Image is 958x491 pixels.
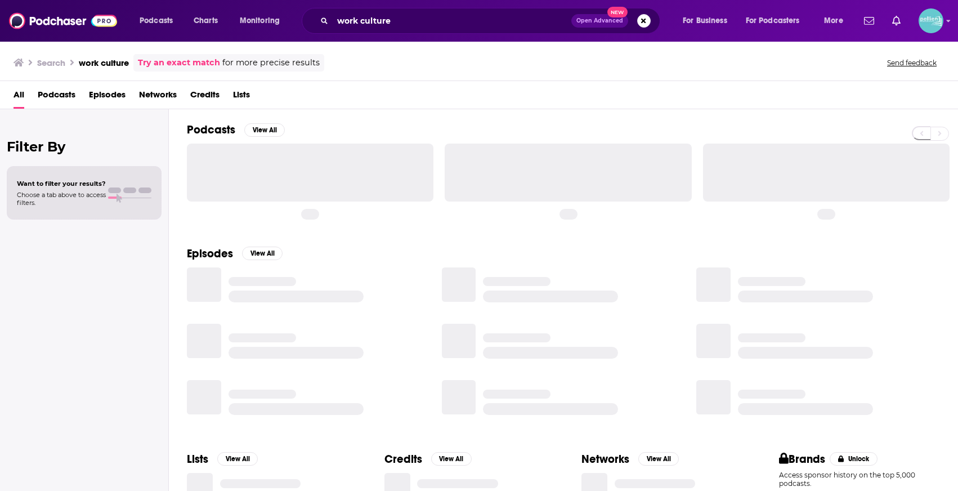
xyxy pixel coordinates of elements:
[333,12,571,30] input: Search podcasts, credits, & more...
[859,11,879,30] a: Show notifications dropdown
[824,13,843,29] span: More
[139,86,177,109] a: Networks
[187,247,283,261] a: EpisodesView All
[132,12,187,30] button: open menu
[187,123,285,137] a: PodcastsView All
[194,13,218,29] span: Charts
[683,13,727,29] span: For Business
[233,86,250,109] a: Lists
[242,247,283,260] button: View All
[384,452,422,466] h2: Credits
[431,452,472,466] button: View All
[779,452,826,466] h2: Brands
[9,10,117,32] img: Podchaser - Follow, Share and Rate Podcasts
[884,58,940,68] button: Send feedback
[581,452,629,466] h2: Networks
[187,247,233,261] h2: Episodes
[919,8,943,33] button: Show profile menu
[232,12,294,30] button: open menu
[17,191,106,207] span: Choose a tab above to access filters.
[138,56,220,69] a: Try an exact match
[79,57,129,68] h3: work culture
[17,180,106,188] span: Want to filter your results?
[581,452,679,466] a: NetworksView All
[190,86,220,109] a: Credits
[816,12,857,30] button: open menu
[571,14,628,28] button: Open AdvancedNew
[576,18,623,24] span: Open Advanced
[244,123,285,137] button: View All
[919,8,943,33] span: Logged in as JessicaPellien
[37,57,65,68] h3: Search
[89,86,126,109] a: Episodes
[240,13,280,29] span: Monitoring
[384,452,472,466] a: CreditsView All
[746,13,800,29] span: For Podcasters
[186,12,225,30] a: Charts
[919,8,943,33] img: User Profile
[222,56,320,69] span: for more precise results
[675,12,741,30] button: open menu
[140,13,173,29] span: Podcasts
[14,86,24,109] a: All
[312,8,671,34] div: Search podcasts, credits, & more...
[187,123,235,137] h2: Podcasts
[779,471,941,488] p: Access sponsor history on the top 5,000 podcasts.
[7,139,162,155] h2: Filter By
[187,452,208,466] h2: Lists
[187,452,258,466] a: ListsView All
[217,452,258,466] button: View All
[38,86,75,109] a: Podcasts
[638,452,679,466] button: View All
[888,11,905,30] a: Show notifications dropdown
[607,7,628,17] span: New
[738,12,816,30] button: open menu
[830,452,878,466] button: Unlock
